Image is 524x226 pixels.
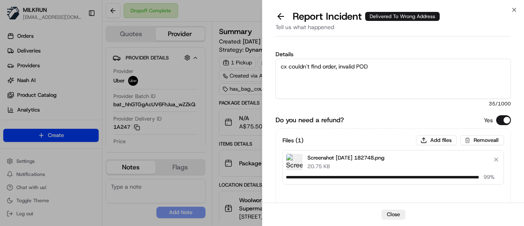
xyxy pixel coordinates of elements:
p: Screenshot [DATE] 182748.png [307,154,384,162]
label: Do you need a refund? [276,115,344,125]
img: Screenshot 2025-08-16 182748.png [286,154,303,170]
button: Close [382,210,405,219]
textarea: cx couldn't find order, invalid POD [276,59,511,99]
div: Delivered To Wrong Address [365,12,440,21]
div: Tell us what happened [276,23,511,37]
p: Yes [484,116,493,124]
button: Add files [416,135,457,145]
p: 20.75 KB [307,163,384,170]
span: 99 % [483,173,499,181]
button: Remove file [490,154,502,165]
span: 35 /1000 [276,100,511,107]
h3: Files ( 1 ) [282,136,303,144]
button: Removeall [460,135,504,145]
label: Details [276,51,511,57]
p: Report Incident [293,10,440,23]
